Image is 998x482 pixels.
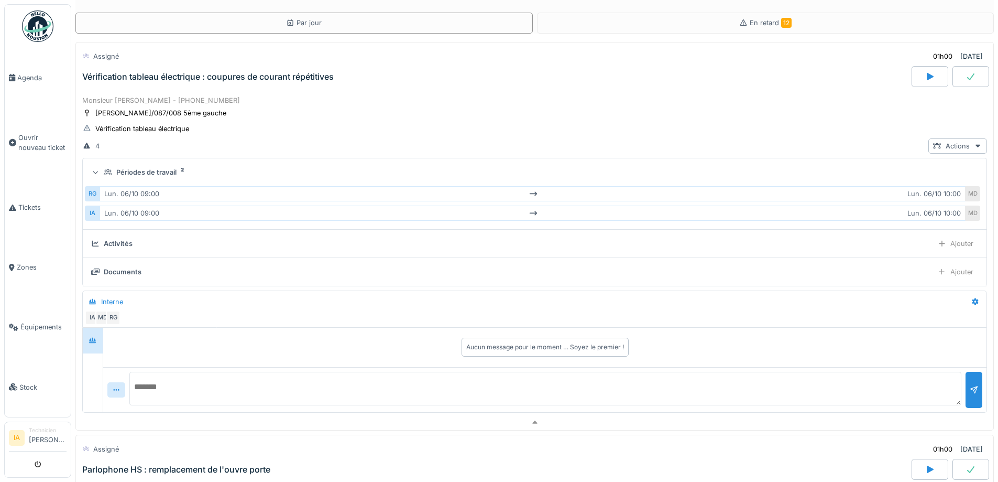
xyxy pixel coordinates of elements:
a: Zones [5,238,71,297]
span: Agenda [17,73,67,83]
div: Activités [104,239,133,249]
div: 01h00 [933,444,952,454]
div: 4 [95,141,100,151]
summary: ActivitésAjouter [87,234,982,253]
div: 01h00 [933,51,952,61]
span: En retard [750,19,792,27]
div: Parlophone HS : remplacement de l'ouvre porte [82,465,270,475]
div: MD [966,186,980,201]
div: Vérification tableau électrique [95,124,189,134]
div: MD [95,310,110,325]
div: Périodes de travail [116,167,177,177]
div: Interne [101,297,123,307]
div: IA [85,310,100,325]
div: [DATE] [960,444,983,454]
div: RG [106,310,120,325]
div: Ajouter [933,264,978,280]
div: RG [85,186,100,201]
span: Stock [19,382,67,392]
div: [DATE] [960,51,983,61]
span: 12 [781,18,792,28]
div: Par jour [286,18,322,28]
div: Ajouter [933,236,978,251]
li: [PERSON_NAME] [29,426,67,449]
div: Vérification tableau électrique : coupures de courant répétitives [82,72,334,82]
div: Technicien [29,426,67,434]
a: Agenda [5,48,71,108]
summary: Périodes de travail2 [87,163,982,182]
div: Documents [104,267,141,277]
span: Tickets [18,202,67,212]
summary: DocumentsAjouter [87,262,982,282]
a: Ouvrir nouveau ticket [5,108,71,177]
img: Badge_color-CXgf-gQk.svg [22,10,53,42]
a: Stock [5,357,71,417]
span: Zones [17,262,67,272]
li: IA [9,430,25,446]
div: Actions [928,138,987,154]
div: Monsieur [PERSON_NAME] - [PHONE_NUMBER] [82,95,987,105]
div: [PERSON_NAME]/087/008 5ème gauche [95,108,226,118]
div: Assigné [93,51,119,61]
div: lun. 06/10 09:00 lun. 06/10 10:00 [100,206,966,221]
div: Assigné [93,444,119,454]
span: Équipements [20,322,67,332]
a: Tickets [5,178,71,238]
div: lun. 06/10 09:00 lun. 06/10 10:00 [100,186,966,201]
a: IA Technicien[PERSON_NAME] [9,426,67,452]
a: Équipements [5,297,71,357]
span: Ouvrir nouveau ticket [18,133,67,153]
div: MD [966,206,980,221]
div: Aucun message pour le moment … Soyez le premier ! [466,342,624,352]
div: IA [85,206,100,221]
